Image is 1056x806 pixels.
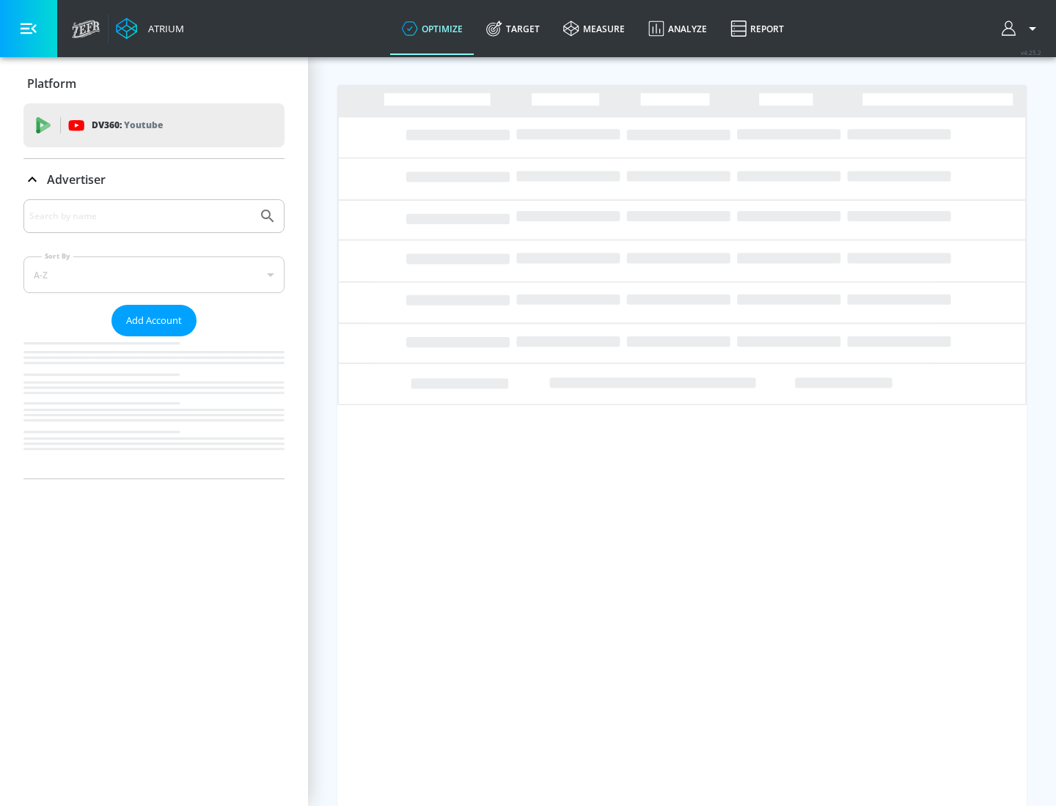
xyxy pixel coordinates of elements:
nav: list of Advertiser [23,336,285,478]
div: DV360: Youtube [23,103,285,147]
p: DV360: [92,117,163,133]
button: Add Account [111,305,197,336]
p: Advertiser [47,171,106,188]
a: Target [474,2,551,55]
span: v 4.25.2 [1021,48,1041,56]
a: Analyze [637,2,719,55]
p: Youtube [124,117,163,133]
a: Atrium [116,18,184,40]
label: Sort By [42,251,73,261]
a: Report [719,2,796,55]
div: A-Z [23,256,285,293]
div: Advertiser [23,159,285,200]
div: Atrium [142,22,184,35]
input: Search by name [29,207,252,226]
a: optimize [390,2,474,55]
div: Platform [23,63,285,104]
p: Platform [27,75,76,92]
div: Advertiser [23,199,285,478]
a: measure [551,2,637,55]
span: Add Account [126,312,182,329]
